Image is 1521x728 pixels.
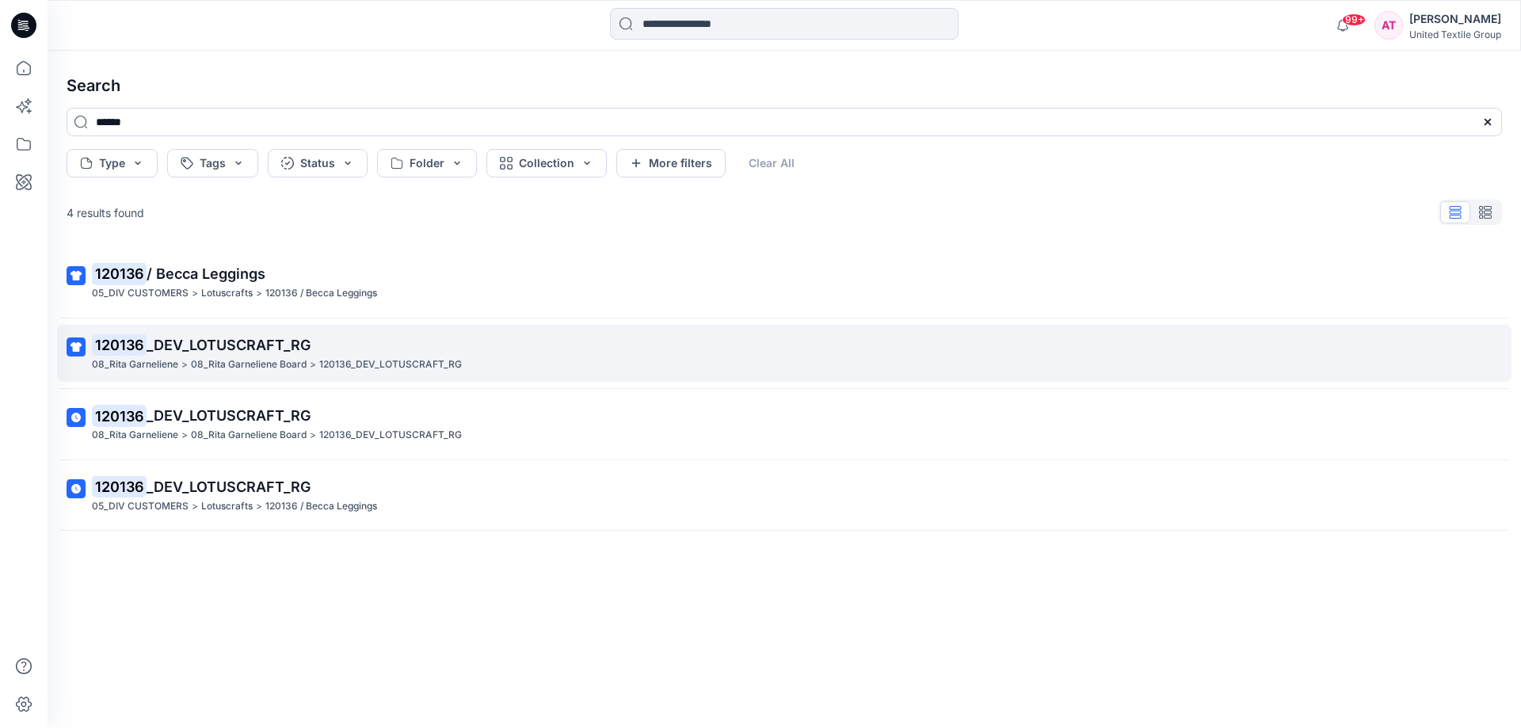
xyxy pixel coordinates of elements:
p: 4 results found [67,204,144,221]
span: / Becca Leggings [147,265,265,282]
a: 120136_DEV_LOTUSCRAFT_RG05_DIV CUSTOMERS>Lotuscrafts>120136 / Becca Leggings [57,467,1511,524]
mark: 120136 [92,262,147,284]
span: 99+ [1342,13,1366,26]
p: 120136 / Becca Leggings [265,498,377,515]
p: Lotuscrafts [201,285,253,302]
button: More filters [616,149,726,177]
p: 08_Rita Garneliene Board [191,427,307,444]
p: > [310,427,316,444]
a: 120136_DEV_LOTUSCRAFT_RG08_Rita Garneliene>08_Rita Garneliene Board>120136_DEV_LOTUSCRAFT_RG [57,395,1511,453]
p: 08_Rita Garneliene [92,356,178,373]
p: > [181,427,188,444]
p: > [256,285,262,302]
p: 05_DIV CUSTOMERS [92,285,189,302]
button: Collection [486,149,607,177]
p: Lotuscrafts [201,498,253,515]
mark: 120136 [92,334,147,356]
button: Type [67,149,158,177]
div: United Textile Group [1409,29,1501,40]
mark: 120136 [92,405,147,427]
p: > [256,498,262,515]
div: [PERSON_NAME] [1409,10,1501,29]
p: > [192,285,198,302]
p: 08_Rita Garneliene [92,427,178,444]
a: 120136_DEV_LOTUSCRAFT_RG08_Rita Garneliene>08_Rita Garneliene Board>120136_DEV_LOTUSCRAFT_RG [57,325,1511,383]
span: _DEV_LOTUSCRAFT_RG [147,478,311,495]
p: > [181,356,188,373]
button: Status [268,149,368,177]
p: > [310,356,316,373]
a: 120136/ Becca Leggings05_DIV CUSTOMERS>Lotuscrafts>120136 / Becca Leggings [57,253,1511,311]
p: 05_DIV CUSTOMERS [92,498,189,515]
span: _DEV_LOTUSCRAFT_RG [147,337,311,353]
mark: 120136 [92,475,147,497]
span: _DEV_LOTUSCRAFT_RG [147,407,311,424]
p: > [192,498,198,515]
button: Tags [167,149,258,177]
p: 120136 / Becca Leggings [265,285,377,302]
button: Folder [377,149,477,177]
p: 120136_DEV_LOTUSCRAFT_RG [319,427,462,444]
p: 120136_DEV_LOTUSCRAFT_RG [319,356,462,373]
p: 08_Rita Garneliene Board [191,356,307,373]
div: AT [1374,11,1403,40]
h4: Search [54,63,1515,108]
